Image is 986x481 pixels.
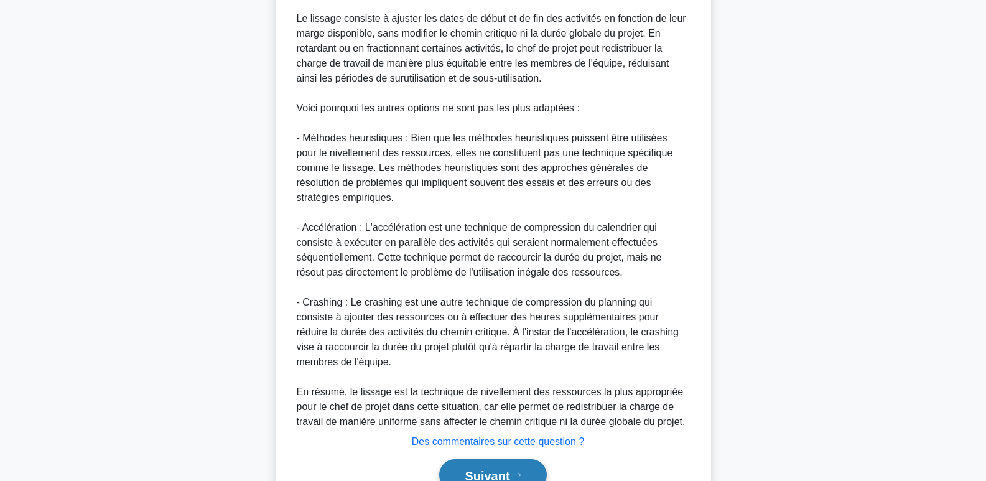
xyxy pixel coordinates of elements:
font: Le lissage consiste à ajuster les dates de début et de fin des activités en fonction de leur marg... [297,13,686,83]
font: - Crashing : Le crashing est une autre technique de compression du planning qui consiste à ajoute... [297,297,679,367]
font: - Méthodes heuristiques : Bien que les méthodes heuristiques puissent être utilisées pour le nive... [297,133,673,203]
font: - Accélération : L'accélération est une technique de compression du calendrier qui consiste à exé... [297,222,662,278]
font: Voici pourquoi les autres options ne sont pas les plus adaptées : [297,103,580,113]
font: En résumé, le lissage est la technique de nivellement des ressources la plus appropriée pour le c... [297,386,686,427]
a: Des commentaires sur cette question ? [412,436,584,447]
